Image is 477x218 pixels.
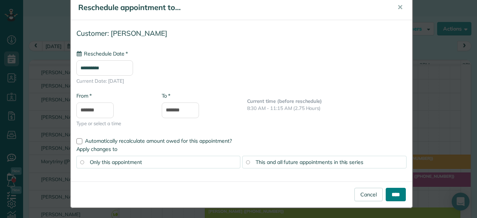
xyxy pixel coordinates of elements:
[90,159,142,165] span: Only this appointment
[354,188,383,201] a: Cancel
[76,92,92,99] label: From
[247,98,322,104] b: Current time (before reschedule)
[247,105,407,112] p: 8:30 AM - 11:15 AM (2.75 Hours)
[76,145,407,153] label: Apply changes to
[76,50,128,57] label: Reschedule Date
[397,3,403,12] span: ✕
[76,78,407,85] span: Current Date: [DATE]
[76,29,407,37] h4: Customer: [PERSON_NAME]
[162,92,170,99] label: To
[78,2,387,13] h5: Reschedule appointment to...
[246,160,250,164] input: This and all future appointments in this series
[85,138,232,144] span: Automatically recalculate amount owed for this appointment?
[76,120,151,127] span: Type or select a time
[256,159,363,165] span: This and all future appointments in this series
[80,160,84,164] input: Only this appointment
